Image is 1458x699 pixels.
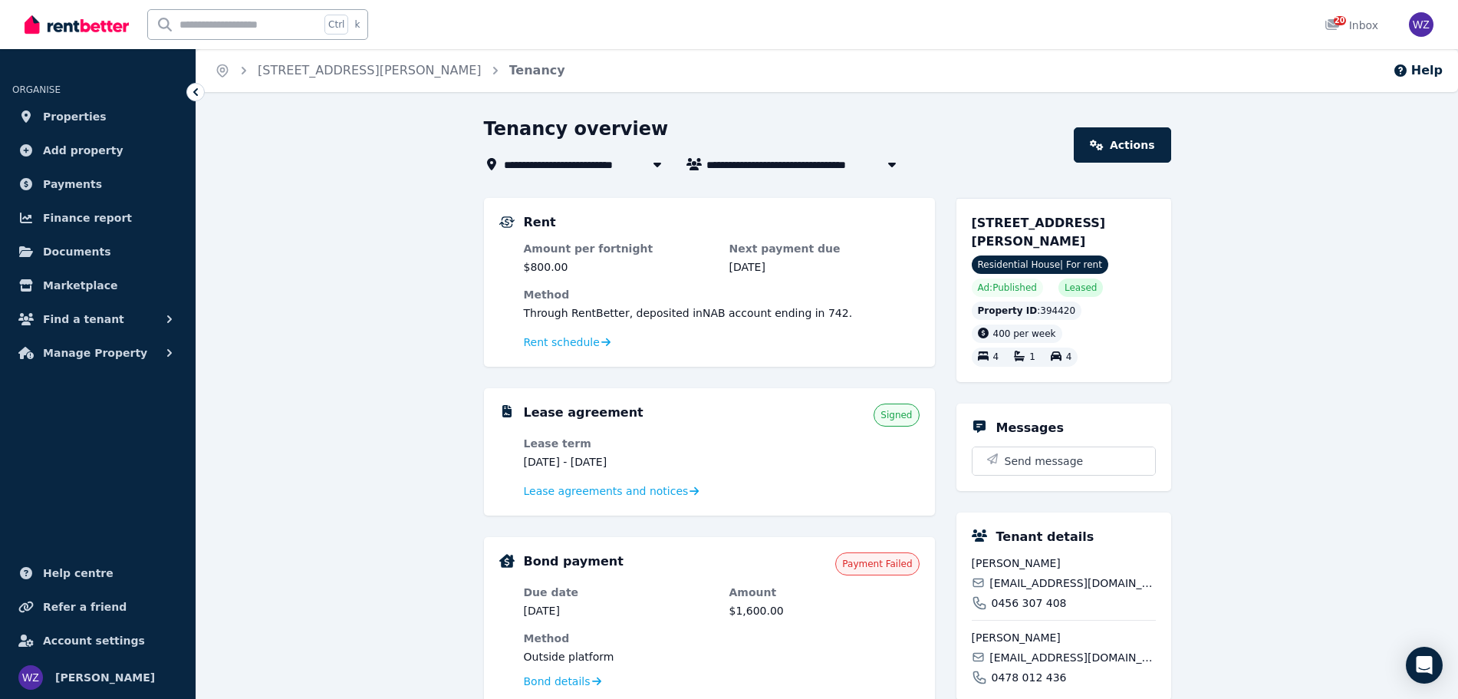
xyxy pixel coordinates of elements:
[1074,127,1170,163] a: Actions
[524,603,714,618] dd: [DATE]
[43,242,111,261] span: Documents
[729,603,920,618] dd: $1,600.00
[996,419,1064,437] h5: Messages
[43,344,147,362] span: Manage Property
[499,554,515,568] img: Bond Details
[12,338,183,368] button: Manage Property
[43,276,117,295] span: Marketplace
[12,84,61,95] span: ORGANISE
[992,670,1067,685] span: 0478 012 436
[43,141,123,160] span: Add property
[992,595,1067,611] span: 0456 307 408
[524,307,853,319] span: Through RentBetter , deposited in NAB account ending in 742 .
[12,101,183,132] a: Properties
[973,447,1155,475] button: Send message
[996,528,1094,546] h5: Tenant details
[989,650,1155,665] span: [EMAIL_ADDRESS][DOMAIN_NAME]
[354,18,360,31] span: k
[1065,282,1097,294] span: Leased
[524,552,624,571] h5: Bond payment
[12,592,183,622] a: Refer a friend
[729,241,920,256] dt: Next payment due
[1406,647,1443,684] div: Open Intercom Messenger
[972,302,1082,320] div: : 394420
[1393,61,1443,80] button: Help
[12,135,183,166] a: Add property
[993,328,1056,339] span: 400 per week
[1066,352,1072,363] span: 4
[524,483,689,499] span: Lease agreements and notices
[524,335,600,350] span: Rent schedule
[25,13,129,36] img: RentBetter
[978,282,1037,294] span: Ad: Published
[258,63,482,77] a: [STREET_ADDRESS][PERSON_NAME]
[524,454,714,470] dd: [DATE] - [DATE]
[880,409,912,421] span: Signed
[978,305,1038,317] span: Property ID
[842,558,912,570] span: Payment Failed
[972,630,1156,645] span: [PERSON_NAME]
[972,256,1108,274] span: Residential House | For rent
[524,483,699,499] a: Lease agreements and notices
[524,213,556,232] h5: Rent
[972,216,1106,249] span: [STREET_ADDRESS][PERSON_NAME]
[524,585,714,600] dt: Due date
[12,236,183,267] a: Documents
[43,598,127,616] span: Refer a friend
[12,270,183,301] a: Marketplace
[12,558,183,589] a: Help centre
[18,665,43,690] img: Wei Zhang
[524,287,920,302] dt: Method
[43,310,124,328] span: Find a tenant
[993,352,999,363] span: 4
[524,404,643,422] h5: Lease agreement
[524,631,714,646] dt: Method
[524,649,714,664] dd: Outside platform
[524,259,714,275] dd: $800.00
[729,585,920,600] dt: Amount
[729,259,920,275] dd: [DATE]
[524,241,714,256] dt: Amount per fortnight
[499,216,515,228] img: Rental Payments
[43,209,132,227] span: Finance report
[55,668,155,687] span: [PERSON_NAME]
[509,63,565,77] a: Tenancy
[972,556,1156,571] span: [PERSON_NAME]
[524,436,714,451] dt: Lease term
[43,175,102,193] span: Payments
[1029,352,1035,363] span: 1
[524,335,611,350] a: Rent schedule
[1325,18,1378,33] div: Inbox
[43,631,145,650] span: Account settings
[324,15,348,35] span: Ctrl
[1005,453,1084,469] span: Send message
[1409,12,1433,37] img: Wei Zhang
[12,625,183,656] a: Account settings
[989,575,1155,591] span: [EMAIL_ADDRESS][DOMAIN_NAME]
[12,169,183,199] a: Payments
[43,107,107,126] span: Properties
[43,564,114,582] span: Help centre
[12,304,183,335] button: Find a tenant
[524,674,591,689] span: Bond details
[1334,16,1346,25] span: 20
[196,49,584,92] nav: Breadcrumb
[484,117,669,141] h1: Tenancy overview
[524,674,601,689] a: Bond details
[12,203,183,233] a: Finance report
